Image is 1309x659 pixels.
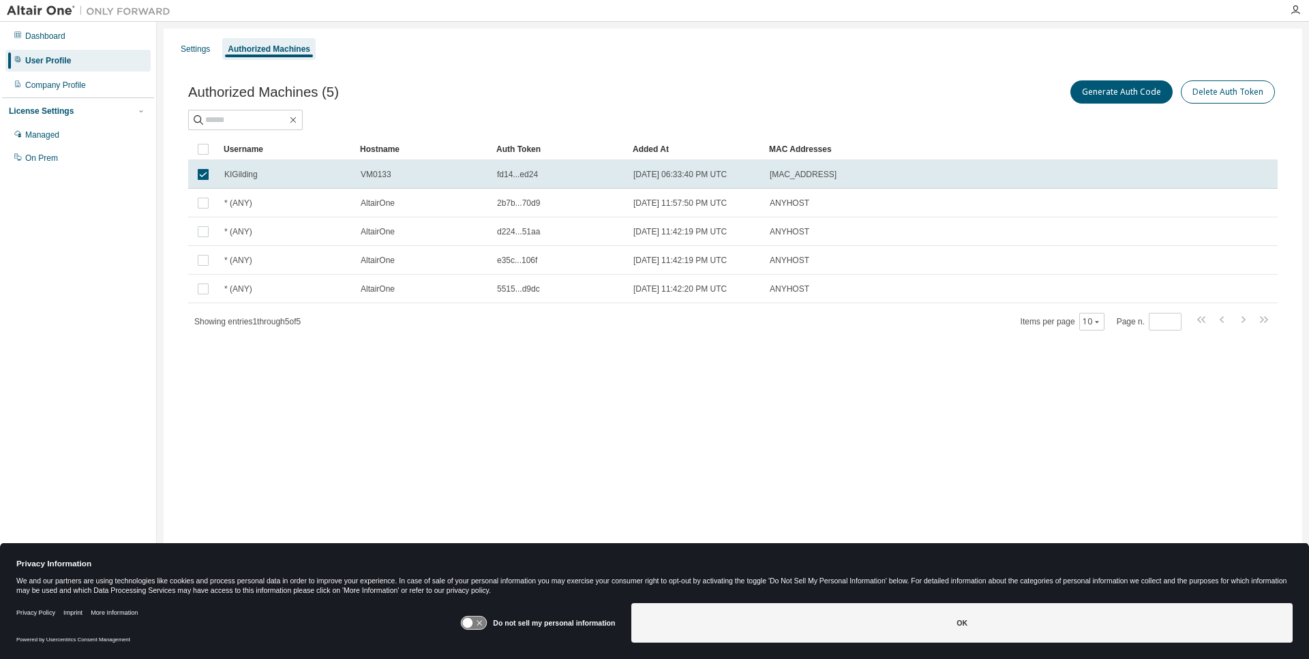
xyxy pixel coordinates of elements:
[224,138,349,160] div: Username
[770,198,809,209] span: ANYHOST
[633,283,727,294] span: [DATE] 11:42:20 PM UTC
[497,198,540,209] span: 2b7b...70d9
[633,169,727,180] span: [DATE] 06:33:40 PM UTC
[770,255,809,266] span: ANYHOST
[361,226,395,237] span: AltairOne
[25,129,59,140] div: Managed
[1070,80,1173,104] button: Generate Auth Code
[9,106,74,117] div: License Settings
[25,153,58,164] div: On Prem
[497,255,537,266] span: e35c...106f
[361,169,391,180] span: VM0133
[770,226,809,237] span: ANYHOST
[188,85,339,100] span: Authorized Machines (5)
[361,198,395,209] span: AltairOne
[181,44,210,55] div: Settings
[224,226,252,237] span: * (ANY)
[1083,316,1101,327] button: 10
[25,80,86,91] div: Company Profile
[497,169,538,180] span: fd14...ed24
[360,138,485,160] div: Hostname
[1181,80,1275,104] button: Delete Auth Token
[1117,313,1182,331] span: Page n.
[7,4,177,18] img: Altair One
[633,226,727,237] span: [DATE] 11:42:19 PM UTC
[497,226,540,237] span: d224...51aa
[224,169,258,180] span: KIGilding
[770,283,809,294] span: ANYHOST
[361,283,395,294] span: AltairOne
[633,255,727,266] span: [DATE] 11:42:19 PM UTC
[497,283,540,294] span: 5515...d9dc
[633,138,758,160] div: Added At
[770,169,837,180] span: [MAC_ADDRESS]
[194,317,301,326] span: Showing entries 1 through 5 of 5
[25,31,65,42] div: Dashboard
[224,255,252,266] span: * (ANY)
[228,44,310,55] div: Authorized Machines
[361,255,395,266] span: AltairOne
[496,138,622,160] div: Auth Token
[1021,313,1104,331] span: Items per page
[769,138,1134,160] div: MAC Addresses
[224,283,252,294] span: * (ANY)
[633,198,727,209] span: [DATE] 11:57:50 PM UTC
[224,198,252,209] span: * (ANY)
[25,55,71,66] div: User Profile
